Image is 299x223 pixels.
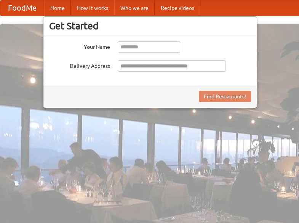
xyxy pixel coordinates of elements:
[199,91,251,102] button: Find Restaurants!
[49,41,110,51] label: Your Name
[49,60,110,70] label: Delivery Address
[114,0,155,16] a: Who we are
[71,0,114,16] a: How it works
[155,0,200,16] a: Recipe videos
[49,20,251,32] h3: Get Started
[44,0,71,16] a: Home
[0,0,44,16] a: FoodMe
